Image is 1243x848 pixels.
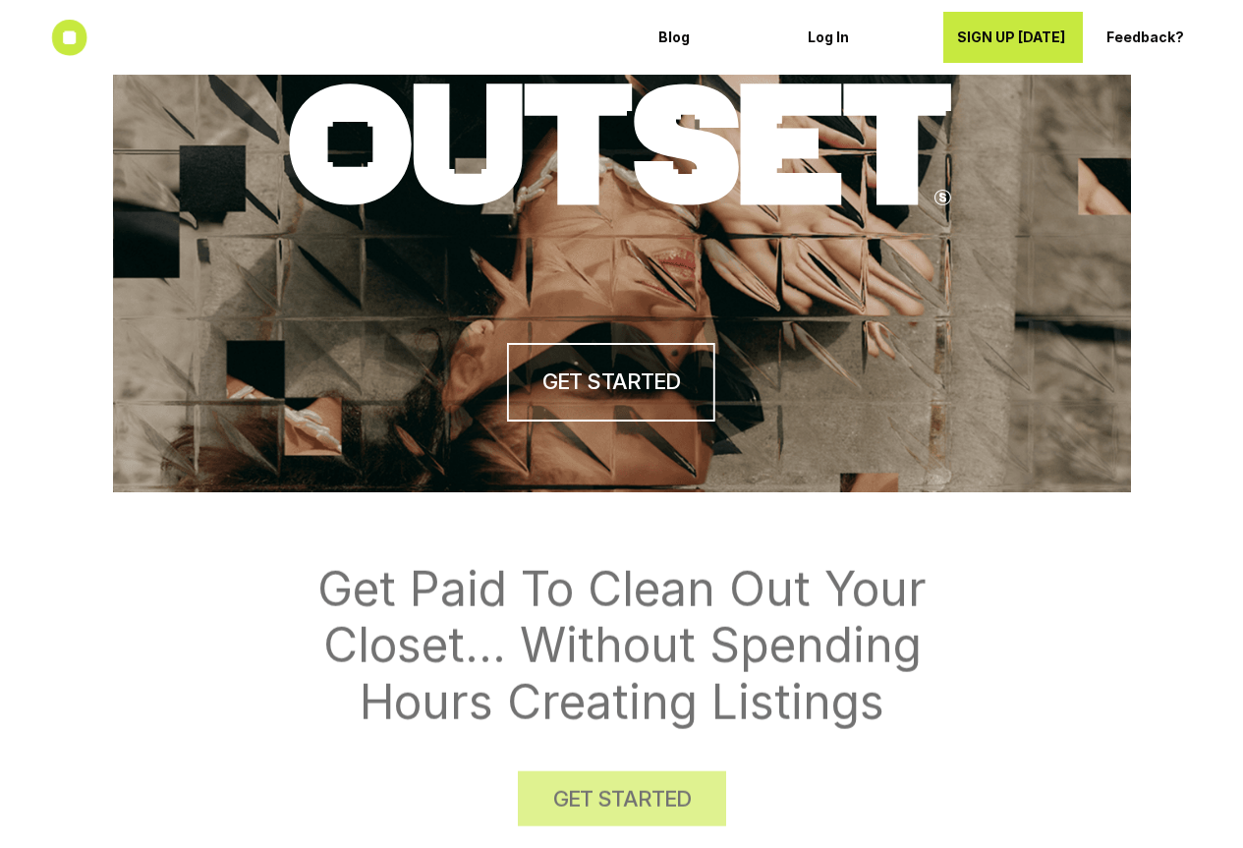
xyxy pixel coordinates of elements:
[298,560,946,730] h1: Get Paid To Clean Out Your Closet... Without Spending Hours Creating Listings
[517,771,725,826] a: GET STARTED
[542,367,680,397] h4: GET STARTED
[507,343,715,422] a: GET STARTED
[644,12,783,63] a: Blog
[1092,12,1231,63] a: Feedback?
[956,29,1068,46] p: SIGN UP [DATE]
[942,12,1082,63] a: SIGN UP [DATE]
[1105,29,1217,46] p: Feedback?
[793,12,932,63] a: Log In
[552,784,690,815] h4: GET STARTED
[657,29,769,46] p: Blog
[807,29,919,46] p: Log In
